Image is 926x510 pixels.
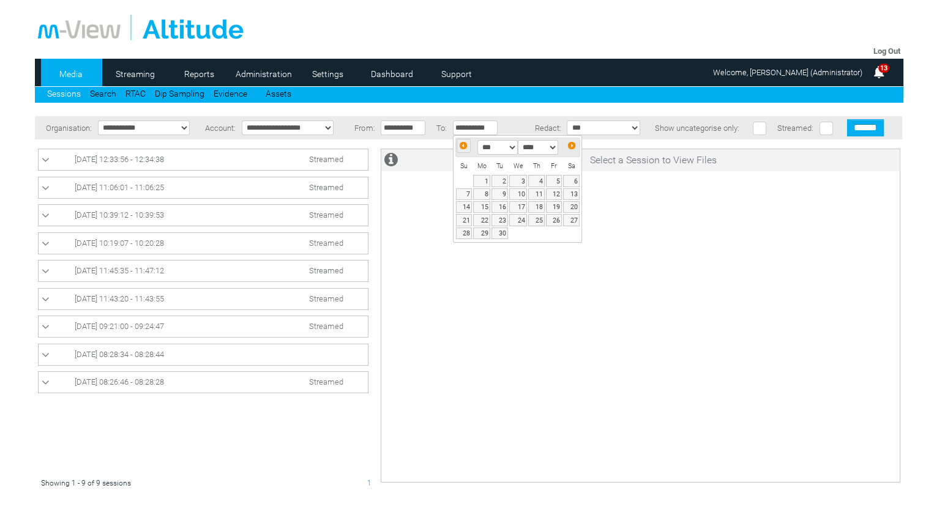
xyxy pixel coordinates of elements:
[42,180,365,195] a: [DATE] 11:06:01 - 11:06:25
[546,175,562,187] a: 5
[42,236,365,251] a: [DATE] 10:19:07 - 10:20:28
[75,322,164,331] span: [DATE] 09:21:00 - 09:24:47
[42,152,365,167] a: [DATE] 12:33:56 - 12:34:38
[491,188,507,200] a: 9
[170,65,229,83] a: Reports
[362,65,422,83] a: Dashboard
[125,89,146,98] a: RTAC
[567,141,577,150] span: Next
[528,188,544,200] a: 11
[713,68,862,77] span: Welcome, [PERSON_NAME] (Administrator)
[546,214,562,226] a: 26
[105,65,165,83] a: Streaming
[532,162,540,170] span: Thursday
[509,175,528,187] a: 3
[551,162,557,170] span: Friday
[563,175,580,187] a: 6
[75,377,164,386] span: [DATE] 08:26:46 - 08:28:28
[546,201,562,213] a: 19
[75,266,164,275] span: [DATE] 11:45:35 - 11:47:12
[655,124,739,133] span: Show uncategorise only:
[473,188,490,200] a: 8
[309,238,343,248] span: Streamed
[200,116,239,139] td: Account:
[491,201,507,213] a: 16
[42,347,365,362] a: [DATE] 08:28:34 - 08:28:44
[432,116,450,139] td: To:
[496,162,503,170] span: Tuesday
[456,188,472,200] a: 7
[35,116,95,139] td: Organisation:
[350,116,378,139] td: From:
[563,201,580,213] a: 20
[408,149,900,171] td: Select a Session to View Files
[563,188,580,200] a: 13
[872,65,886,79] img: bell25.png
[878,64,889,73] span: 13
[155,89,204,98] a: Dip Sampling
[873,46,900,56] a: Log Out
[491,227,507,239] a: 30
[309,322,343,331] span: Streamed
[367,479,372,487] span: 1
[309,210,343,220] span: Streamed
[75,294,164,303] span: [DATE] 11:43:20 - 11:43:55
[75,210,164,220] span: [DATE] 10:39:12 - 10:39:53
[457,139,471,153] a: Prev
[567,162,575,170] span: Saturday
[509,201,528,213] a: 17
[309,377,343,386] span: Streamed
[75,155,164,164] span: [DATE] 12:33:56 - 12:34:38
[518,140,558,155] select: Select year
[458,141,468,150] span: Prev
[528,201,544,213] a: 18
[42,375,365,390] a: [DATE] 08:26:46 - 08:28:28
[90,89,116,98] a: Search
[563,214,580,226] a: 27
[309,155,343,164] span: Streamed
[777,124,813,133] span: Streamed:
[266,89,291,98] a: Assets
[298,65,357,83] a: Settings
[473,175,490,187] a: 1
[309,183,343,192] span: Streamed
[75,350,164,359] span: [DATE] 08:28:34 - 08:28:44
[234,65,293,83] a: Administration
[309,294,343,303] span: Streamed
[491,214,507,226] a: 23
[473,227,490,239] a: 29
[460,162,468,170] span: Sunday
[456,201,472,213] a: 14
[546,188,562,200] a: 12
[214,89,247,98] a: Evidence
[309,266,343,275] span: Streamed
[491,175,507,187] a: 2
[41,65,100,83] a: Media
[456,227,472,239] a: 28
[509,214,528,226] a: 24
[47,89,81,98] a: Sessions
[473,201,490,213] a: 15
[473,214,490,226] a: 22
[42,319,365,334] a: [DATE] 09:21:00 - 09:24:47
[42,264,365,278] a: [DATE] 11:45:35 - 11:47:12
[509,188,528,200] a: 10
[75,238,164,248] span: [DATE] 10:19:07 - 10:20:28
[42,292,365,306] a: [DATE] 11:43:20 - 11:43:55
[41,479,131,487] span: Showing 1 - 9 of 9 sessions
[504,116,564,139] td: Redact:
[513,162,523,170] span: Wednesday
[528,175,544,187] a: 4
[42,208,365,223] a: [DATE] 10:39:12 - 10:39:53
[477,162,487,170] span: Monday
[477,140,518,155] select: Select month
[75,183,164,192] span: [DATE] 11:06:01 - 11:06:25
[528,214,544,226] a: 25
[427,65,486,83] a: Support
[565,139,578,153] a: Next
[456,214,472,226] a: 21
